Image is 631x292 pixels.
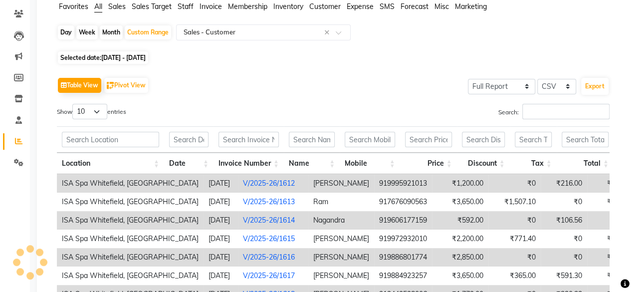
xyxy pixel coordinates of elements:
input: Search Location [62,132,159,147]
td: ₹0 [541,193,587,211]
input: Search Date [169,132,209,147]
td: [PERSON_NAME] [308,267,374,285]
td: ₹216.00 [541,174,587,193]
input: Search Discount [462,132,505,147]
span: Sales [108,2,126,11]
span: Favorites [59,2,88,11]
td: [DATE] [204,267,238,285]
input: Search: [522,104,610,119]
td: ₹106.56 [541,211,587,230]
td: ISA Spa Whitefield, [GEOGRAPHIC_DATA] [57,267,204,285]
td: ₹0 [488,211,541,230]
span: SMS [380,2,395,11]
input: Search Mobile [345,132,395,147]
a: V/2025-26/1617 [243,271,295,280]
span: Invoice [200,2,222,11]
span: Staff [178,2,194,11]
td: ₹0 [541,248,587,267]
td: [PERSON_NAME] [308,174,374,193]
th: Discount: activate to sort column ascending [457,153,510,174]
label: Search: [498,104,610,119]
th: Invoice Number: activate to sort column ascending [213,153,284,174]
div: Custom Range [125,25,171,39]
a: V/2025-26/1613 [243,197,295,206]
td: 917676090563 [374,193,432,211]
input: Search Name [289,132,335,147]
div: Day [58,25,74,39]
td: [PERSON_NAME] [308,248,374,267]
td: 919995921013 [374,174,432,193]
span: Customer [309,2,341,11]
span: Expense [347,2,374,11]
td: [DATE] [204,230,238,248]
td: ₹1,507.10 [488,193,541,211]
a: V/2025-26/1615 [243,234,295,243]
th: Price: activate to sort column ascending [400,153,457,174]
td: ₹2,850.00 [432,248,488,267]
td: [DATE] [204,174,238,193]
span: Selected date: [58,51,148,64]
span: Forecast [401,2,428,11]
input: Search Total [562,132,609,147]
span: Sales Target [132,2,172,11]
td: ₹0 [541,230,587,248]
input: Search Tax [515,132,552,147]
span: Membership [228,2,267,11]
img: pivot.png [107,82,114,89]
td: [DATE] [204,211,238,230]
td: ₹0 [488,174,541,193]
span: All [94,2,102,11]
a: V/2025-26/1612 [243,179,295,188]
td: ₹2,200.00 [432,230,488,248]
input: Search Invoice Number [218,132,279,147]
td: ₹365.00 [488,267,541,285]
td: ISA Spa Whitefield, [GEOGRAPHIC_DATA] [57,174,204,193]
td: [PERSON_NAME] [308,230,374,248]
button: Pivot View [104,78,148,93]
td: ISA Spa Whitefield, [GEOGRAPHIC_DATA] [57,193,204,211]
select: Showentries [72,104,107,119]
td: ₹3,650.00 [432,267,488,285]
th: Tax: activate to sort column ascending [510,153,557,174]
th: Date: activate to sort column ascending [164,153,213,174]
td: ₹591.30 [541,267,587,285]
th: Mobile: activate to sort column ascending [340,153,400,174]
span: Inventory [273,2,303,11]
input: Search Price [405,132,452,147]
td: Ram [308,193,374,211]
td: Nagandra [308,211,374,230]
div: Month [100,25,123,39]
td: ISA Spa Whitefield, [GEOGRAPHIC_DATA] [57,230,204,248]
button: Table View [58,78,101,93]
td: 919884923257 [374,267,432,285]
td: ₹1,200.00 [432,174,488,193]
td: ₹771.40 [488,230,541,248]
td: ISA Spa Whitefield, [GEOGRAPHIC_DATA] [57,248,204,267]
td: ₹0 [488,248,541,267]
a: V/2025-26/1614 [243,216,295,225]
td: [DATE] [204,193,238,211]
div: Week [76,25,98,39]
th: Name: activate to sort column ascending [284,153,340,174]
td: ₹592.00 [432,211,488,230]
th: Total: activate to sort column ascending [557,153,614,174]
span: Clear all [324,27,333,38]
td: 919606177159 [374,211,432,230]
a: V/2025-26/1616 [243,253,295,262]
label: Show entries [57,104,126,119]
th: Location: activate to sort column ascending [57,153,164,174]
span: Marketing [455,2,487,11]
span: [DATE] - [DATE] [101,54,146,61]
span: Misc [434,2,449,11]
td: ISA Spa Whitefield, [GEOGRAPHIC_DATA] [57,211,204,230]
td: [DATE] [204,248,238,267]
td: ₹3,650.00 [432,193,488,211]
td: 919886801774 [374,248,432,267]
button: Export [581,78,609,95]
td: 919972932010 [374,230,432,248]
